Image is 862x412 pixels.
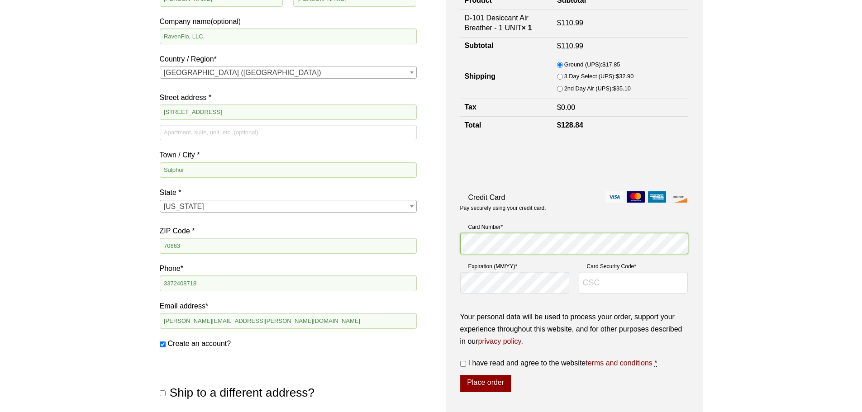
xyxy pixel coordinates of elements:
img: discover [669,191,687,203]
label: Card Security Code [579,262,688,271]
bdi: 110.99 [557,19,583,27]
span: Create an account? [168,340,231,347]
img: amex [648,191,666,203]
span: Louisiana [160,200,416,213]
abbr: required [654,359,657,367]
iframe: reCAPTCHA [460,143,598,179]
a: terms and conditions [586,359,652,367]
label: Card Number [460,223,688,232]
label: ZIP Code [160,225,417,237]
label: Country / Region [160,53,417,65]
input: Apartment, suite, unit, etc. (optional) [160,125,417,140]
bdi: 35.10 [613,85,631,92]
span: $ [616,73,619,80]
span: $ [602,61,605,68]
input: I have read and agree to the websiteterms and conditions * [460,361,466,367]
label: 3 Day Select (UPS): [564,71,634,81]
label: Email address [160,300,417,312]
a: privacy policy [478,337,521,345]
th: Total [460,117,553,134]
strong: × 1 [522,24,532,32]
p: Pay securely using your credit card. [460,204,688,212]
label: Town / City [160,149,417,161]
bdi: 0.00 [557,104,575,111]
span: $ [557,19,561,27]
span: $ [613,85,616,92]
label: Phone [160,262,417,275]
label: Street address [160,91,417,104]
img: visa [605,191,624,203]
label: State [160,186,417,199]
p: Your personal data will be used to process your order, support your experience throughout this we... [460,311,688,348]
img: mastercard [627,191,645,203]
span: (optional) [210,18,241,25]
span: $ [557,104,561,111]
input: House number and street name [160,104,417,120]
th: Subtotal [460,37,553,55]
span: United States (US) [160,66,416,79]
td: D-101 Desiccant Air Breather - 1 UNIT [460,9,553,37]
th: Shipping [460,55,553,99]
span: State [160,200,417,213]
label: Ground (UPS): [564,60,620,70]
span: $ [557,121,561,129]
bdi: 32.90 [616,73,633,80]
label: 2nd Day Air (UPS): [564,84,631,94]
bdi: 128.84 [557,121,583,129]
span: Country / Region [160,66,417,79]
span: I have read and agree to the website [468,359,652,367]
fieldset: Payment Info [460,219,688,301]
span: $ [557,42,561,50]
input: Ship to a different address? [160,390,166,396]
span: Ship to a different address? [170,386,314,399]
bdi: 17.85 [602,61,620,68]
input: Create an account? [160,341,166,347]
label: Credit Card [460,191,688,204]
input: CSC [579,272,688,294]
button: Place order [460,375,511,392]
th: Tax [460,99,553,116]
label: Expiration (MM/YY) [460,262,570,271]
bdi: 110.99 [557,42,583,50]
